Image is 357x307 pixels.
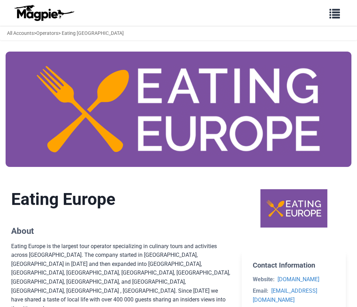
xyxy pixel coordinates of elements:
strong: Email: [253,287,268,294]
h1: Eating Europe [11,189,230,209]
a: All Accounts [7,30,34,36]
a: [DOMAIN_NAME] [278,276,319,283]
strong: Website: [253,276,275,283]
a: Operators [36,30,58,36]
div: > > Eating [GEOGRAPHIC_DATA] [7,29,124,37]
h2: Contact Information [253,261,335,269]
img: Eating Europe logo [260,189,327,227]
a: [EMAIL_ADDRESS][DOMAIN_NAME] [253,287,317,303]
img: logo-ab69f6fb50320c5b225c76a69d11143b.png [13,5,75,21]
h2: About [11,226,230,236]
img: Eating Europe banner [6,52,351,167]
